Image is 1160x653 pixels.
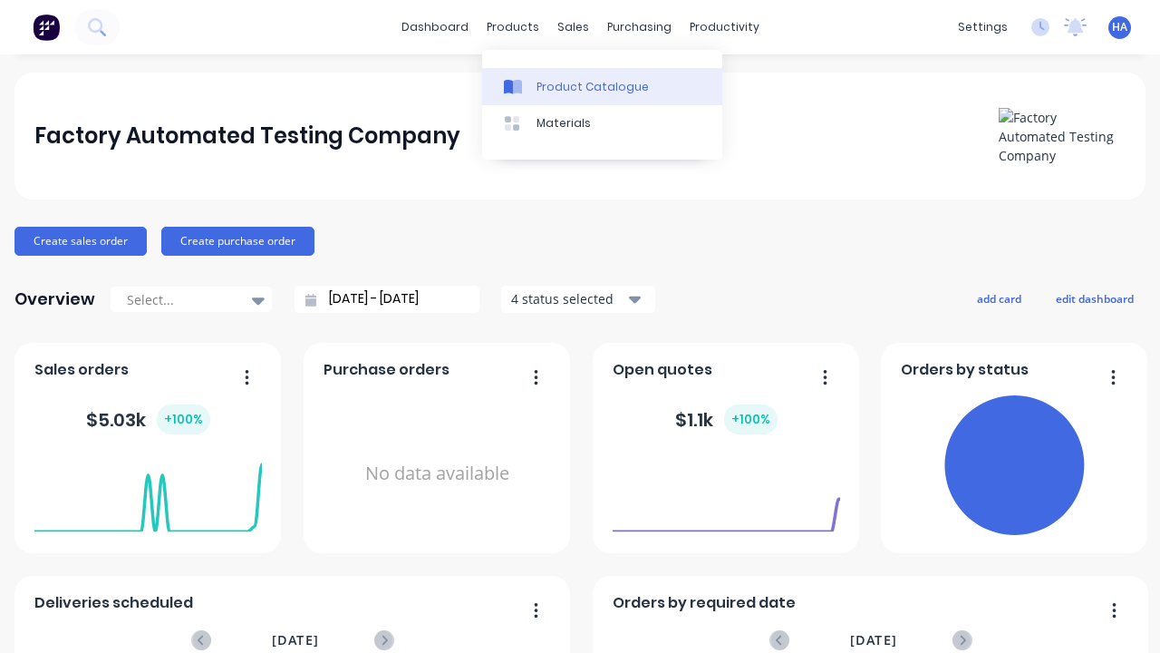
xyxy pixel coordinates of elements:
[536,115,591,132] div: Materials
[965,287,1033,310] button: add card
[324,388,551,560] div: No data available
[14,227,147,256] button: Create sales order
[1112,19,1127,35] span: HA
[675,404,778,434] div: $ 1.1k
[34,592,193,614] span: Deliveries scheduled
[157,404,210,434] div: + 100 %
[850,630,897,650] span: [DATE]
[901,359,1029,381] span: Orders by status
[86,404,210,434] div: $ 5.03k
[33,14,60,41] img: Factory
[482,68,722,104] a: Product Catalogue
[482,105,722,141] a: Materials
[14,281,95,317] div: Overview
[999,108,1126,165] img: Factory Automated Testing Company
[681,14,768,41] div: productivity
[324,359,449,381] span: Purchase orders
[949,14,1017,41] div: settings
[1044,287,1145,310] button: edit dashboard
[724,404,778,434] div: + 100 %
[34,118,460,154] div: Factory Automated Testing Company
[548,14,598,41] div: sales
[613,359,712,381] span: Open quotes
[392,14,478,41] a: dashboard
[501,286,655,313] button: 4 status selected
[161,227,314,256] button: Create purchase order
[511,289,625,308] div: 4 status selected
[613,592,796,614] span: Orders by required date
[272,630,319,650] span: [DATE]
[34,359,129,381] span: Sales orders
[478,14,548,41] div: products
[598,14,681,41] div: purchasing
[536,79,649,95] div: Product Catalogue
